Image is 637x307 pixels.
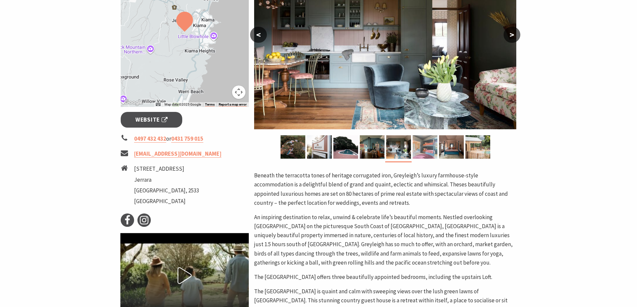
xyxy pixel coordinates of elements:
li: or [121,134,249,143]
img: Greyleigh Homestead [360,135,385,159]
button: > [504,27,520,43]
img: Homestead Loft Bed [439,135,464,159]
button: Keyboard shortcuts [156,102,161,107]
img: Pool and Cabana [465,135,490,159]
li: [GEOGRAPHIC_DATA], 2533 [134,186,199,195]
a: 0431 759 015 [171,135,203,143]
button: < [250,27,267,43]
p: The [GEOGRAPHIC_DATA] offers three beautifully appointed bedrooms, including the upstairs Loft. [254,273,516,282]
img: Heated pool and cabana [333,135,358,159]
a: Open this area in Google Maps (opens a new window) [122,98,144,107]
span: Website [135,115,168,124]
li: [STREET_ADDRESS] [134,164,199,173]
a: 0497 432 432 [134,135,166,143]
img: Google [122,98,144,107]
a: Website [121,112,183,128]
img: Greyleigh Guest House [386,135,411,159]
img: Greyleigh [281,135,305,159]
button: Map camera controls [232,86,245,99]
span: Map data ©2025 Google [165,103,201,106]
img: Greyleigh sign [307,135,332,159]
p: An inspiring destination to relax, unwind & celebrate life’s beautiful moments. Nestled overlooki... [254,213,516,267]
a: Report a map error [219,103,247,107]
li: [GEOGRAPHIC_DATA] [134,197,199,206]
img: Bunk room [413,135,437,159]
a: Terms (opens in new tab) [205,103,215,107]
p: Beneath the terracotta tones of heritage corrugated iron, Greyleigh’s luxury farmhouse-style acco... [254,171,516,207]
li: Jerrara [134,175,199,184]
a: [EMAIL_ADDRESS][DOMAIN_NAME] [134,150,221,158]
